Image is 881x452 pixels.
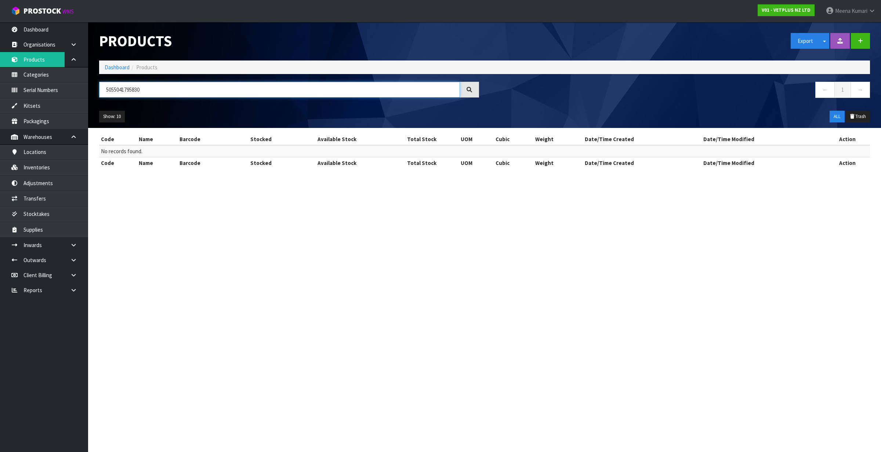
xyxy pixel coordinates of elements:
[851,82,870,98] a: →
[533,157,583,169] th: Weight
[99,145,870,157] td: No records found.
[385,133,459,145] th: Total Stock
[99,33,479,49] h1: Products
[835,7,851,14] span: Meena
[758,4,815,16] a: V01 - VETPLUS NZ LTD
[105,64,130,71] a: Dashboard
[23,6,61,16] span: ProStock
[583,133,702,145] th: Date/Time Created
[99,133,137,145] th: Code
[178,133,233,145] th: Barcode
[583,157,702,169] th: Date/Time Created
[289,157,385,169] th: Available Stock
[834,82,851,98] a: 1
[137,157,177,169] th: Name
[233,133,289,145] th: Stocked
[99,157,137,169] th: Code
[178,157,233,169] th: Barcode
[136,64,157,71] span: Products
[459,133,493,145] th: UOM
[233,157,289,169] th: Stocked
[490,82,870,100] nav: Page navigation
[830,111,845,122] button: ALL
[459,157,493,169] th: UOM
[137,133,177,145] th: Name
[762,7,811,13] strong: V01 - VETPLUS NZ LTD
[701,157,824,169] th: Date/Time Modified
[494,133,533,145] th: Cubic
[533,133,583,145] th: Weight
[815,82,835,98] a: ←
[99,82,460,98] input: Search products
[11,6,20,15] img: cube-alt.png
[289,133,385,145] th: Available Stock
[99,111,125,122] button: Show: 10
[852,7,867,14] span: Kumari
[845,111,870,122] button: Trash
[62,8,74,15] small: WMS
[494,157,533,169] th: Cubic
[824,157,870,169] th: Action
[791,33,820,49] button: Export
[385,157,459,169] th: Total Stock
[701,133,824,145] th: Date/Time Modified
[824,133,870,145] th: Action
